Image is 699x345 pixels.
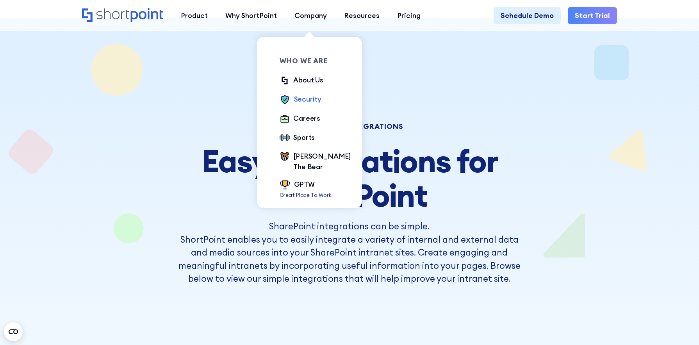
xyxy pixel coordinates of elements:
div: Security [294,94,322,105]
p: Great Place To Work [280,191,332,199]
a: Schedule Demo [494,7,561,25]
a: [PERSON_NAME] The Bear [280,151,351,172]
a: About Us [280,75,323,87]
div: Resources [344,11,380,21]
p: ShortPoint enables you to easily integrate a variety of internal and external data and media sour... [177,233,522,286]
button: Open CMP widget [4,322,23,341]
div: Why ShortPoint [225,11,277,21]
div: Sports [293,132,315,143]
div: Who we are [280,57,351,64]
h2: Easy Integrations for SharePoint [177,144,522,213]
div: Pricing [397,11,421,21]
a: Start Trial [568,7,617,25]
div: About Us [293,75,323,86]
div: Company [294,11,327,21]
a: Resources [335,7,389,25]
a: Careers [280,113,321,125]
a: Home [82,8,163,23]
div: GPTW [294,179,315,190]
a: Pricing [389,7,430,25]
a: Why ShortPoint [217,7,286,25]
div: [PERSON_NAME] The Bear [293,151,351,172]
a: Company [285,7,335,25]
a: Product [172,7,217,25]
a: GPTW [280,179,332,191]
h1: sharepoint integrations [177,123,522,130]
h3: SharePoint integrations can be simple. [177,220,522,233]
div: Careers [293,113,320,124]
a: Security [280,94,321,106]
iframe: Chat Widget [660,307,699,345]
div: Product [181,11,208,21]
a: Sports [280,132,315,145]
